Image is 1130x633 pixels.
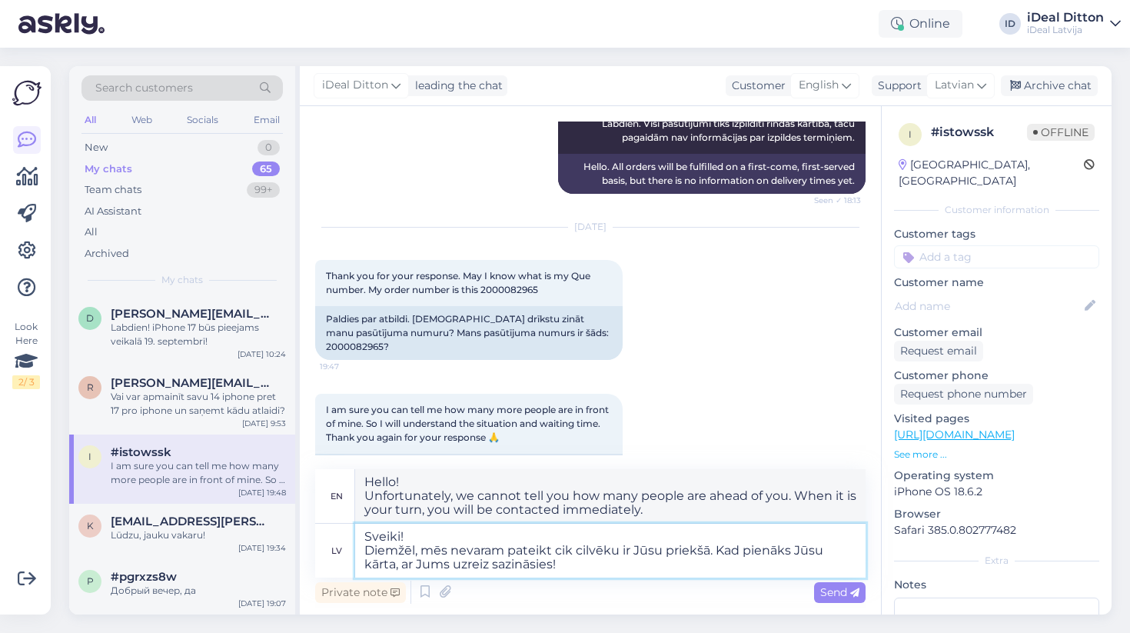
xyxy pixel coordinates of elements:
[184,110,221,130] div: Socials
[87,575,94,587] span: p
[799,77,839,94] span: English
[111,459,286,487] div: I am sure you can tell me how many more people are in front of mine. So I will understand the sit...
[111,321,286,348] div: Labdien! iPhone 17 būs pieejams veikalā 19. septembrī!
[111,390,286,418] div: Vai var apmainīt savu 14 iphone pret 17 pro iphone un saņemt kādu atlaidi?
[999,13,1021,35] div: ID
[894,203,1099,217] div: Customer information
[894,325,1099,341] p: Customer email
[894,245,1099,268] input: Add a tag
[894,506,1099,522] p: Browser
[726,78,786,94] div: Customer
[909,128,912,140] span: i
[331,538,342,564] div: lv
[161,273,203,287] span: My chats
[894,468,1099,484] p: Operating system
[894,226,1099,242] p: Customer tags
[894,522,1099,538] p: Safari 385.0.802777482
[894,577,1099,593] p: Notes
[558,154,866,194] div: Hello. All orders will be fulfilled on a first-come, first-served basis, but there is no informat...
[111,584,286,598] div: Добрый вечер, да
[247,182,280,198] div: 99+
[111,570,177,584] span: #pgrxzs8w
[894,411,1099,427] p: Visited pages
[85,225,98,240] div: All
[258,140,280,155] div: 0
[894,368,1099,384] p: Customer phone
[331,483,343,509] div: en
[894,341,983,361] div: Request email
[87,381,94,393] span: r
[111,528,286,542] div: Lūdzu, jauku vakaru!
[81,110,99,130] div: All
[238,542,286,554] div: [DATE] 19:34
[1001,75,1098,96] div: Archive chat
[326,270,593,295] span: Thank you for your response. May I know what is my Que number. My order number is this 2000082965
[111,515,271,528] span: krists.safranovics@gmail.com
[87,520,94,531] span: k
[894,554,1099,568] div: Extra
[320,361,377,372] span: 19:47
[111,445,171,459] span: #istowssk
[409,78,503,94] div: leading the chat
[894,484,1099,500] p: iPhone OS 18.6.2
[355,469,866,523] textarea: Hello! Unfortunately, we cannot tell you how many people are ahead of you. When it is your turn, ...
[1027,12,1121,36] a: iDeal DittoniDeal Latvija
[315,306,623,360] div: Paldies par atbildi. [DEMOGRAPHIC_DATA] drīkstu zināt manu pasūtījuma numuru? Mans pasūtījuma num...
[252,162,280,177] div: 65
[128,110,155,130] div: Web
[86,312,94,324] span: d
[899,157,1084,189] div: [GEOGRAPHIC_DATA], [GEOGRAPHIC_DATA]
[85,204,141,219] div: AI Assistant
[894,384,1033,405] div: Request phone number
[931,123,1027,142] div: # istowssk
[315,220,866,234] div: [DATE]
[894,448,1099,461] p: See more ...
[895,298,1082,315] input: Add name
[355,524,866,578] textarea: Sveiki! Diemžēl, mēs nevaram pateikt cik cilvēku ir Jūsu priekšā. Kad pienāks Jūsu kārta, ar Jums...
[85,246,129,262] div: Archived
[326,404,611,443] span: I am sure you can tell me how many more people are in front of mine. So I will understand the sit...
[242,418,286,429] div: [DATE] 9:53
[111,307,271,321] span: dmitrijs.mohoviks@gmail.com
[12,320,40,389] div: Look Here
[85,140,108,155] div: New
[315,582,406,603] div: Private note
[894,275,1099,291] p: Customer name
[251,110,283,130] div: Email
[88,451,91,462] span: i
[85,182,141,198] div: Team chats
[1027,124,1095,141] span: Offline
[12,78,42,108] img: Askly Logo
[1027,24,1104,36] div: iDeal Latvija
[111,376,271,390] span: ruta.araja2013@gmail.com
[322,77,388,94] span: iDeal Ditton
[238,348,286,360] div: [DATE] 10:24
[820,585,859,599] span: Send
[894,428,1015,441] a: [URL][DOMAIN_NAME]
[803,195,861,206] span: Seen ✓ 18:13
[935,77,974,94] span: Latvian
[1027,12,1104,24] div: iDeal Ditton
[238,487,286,498] div: [DATE] 19:48
[315,454,623,508] div: Esmu pārliecināts, ka varat pateikt, cik vēl cilvēku ir manējā priekšā. Lai es saprastu situāciju...
[872,78,922,94] div: Support
[238,598,286,609] div: [DATE] 19:07
[85,162,132,177] div: My chats
[95,80,193,96] span: Search customers
[12,375,40,389] div: 2 / 3
[879,10,962,38] div: Online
